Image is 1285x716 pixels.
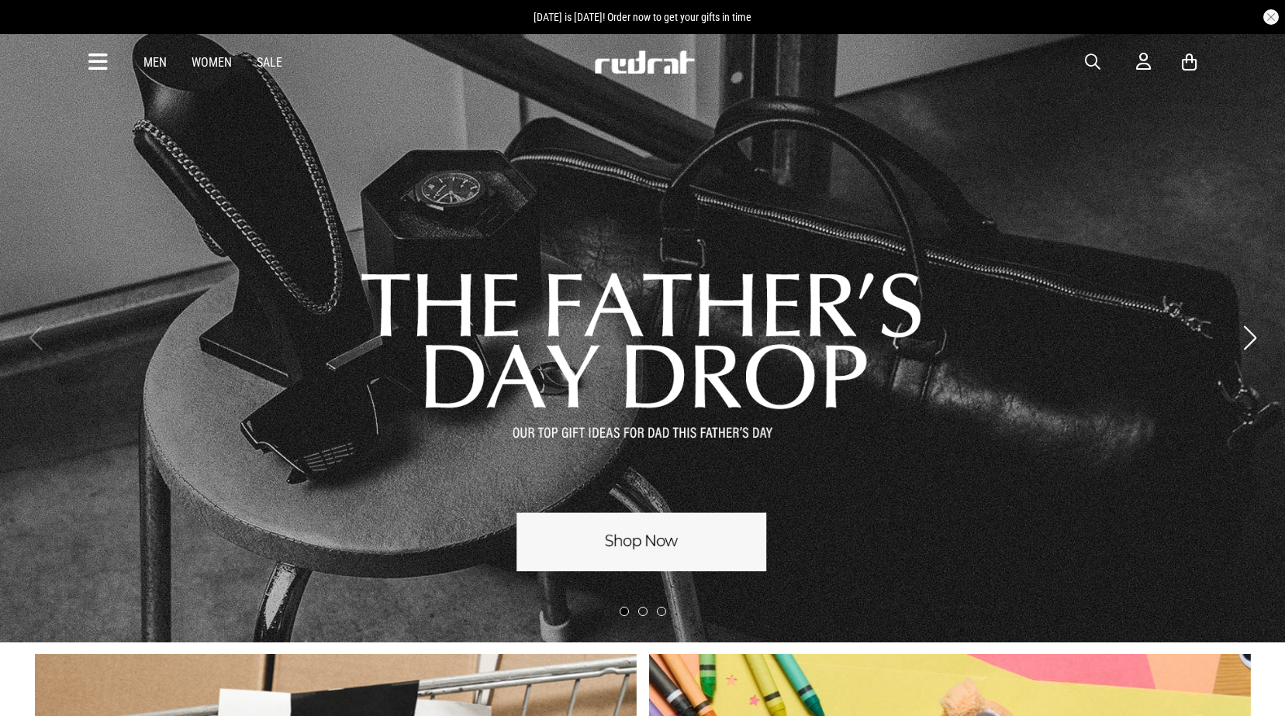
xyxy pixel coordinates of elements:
button: Next slide [1239,321,1260,355]
a: Men [143,55,167,70]
img: Redrat logo [593,50,696,74]
a: Women [192,55,232,70]
a: Sale [257,55,282,70]
button: Previous slide [25,321,46,355]
span: [DATE] is [DATE]! Order now to get your gifts in time [534,11,751,23]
